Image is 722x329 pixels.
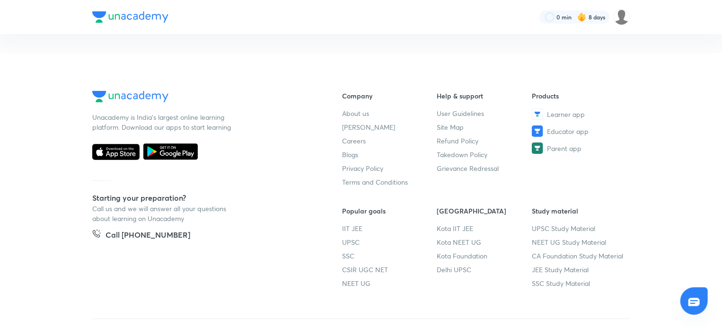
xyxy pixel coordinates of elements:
a: Parent app [532,142,627,154]
h6: Study material [532,206,627,216]
a: Educator app [532,125,627,137]
h6: Help & support [437,91,532,101]
a: Blogs [342,150,437,160]
img: Parent app [532,142,543,154]
a: About us [342,108,437,118]
a: Refund Policy [437,136,532,146]
img: streak [577,12,587,22]
a: User Guidelines [437,108,532,118]
a: Careers [342,136,437,146]
h6: Company [342,91,437,101]
h6: [GEOGRAPHIC_DATA] [437,206,532,216]
img: Educator app [532,125,543,137]
span: Careers [342,136,366,146]
a: Privacy Policy [342,163,437,173]
a: NEET UG [342,278,437,288]
a: CA Foundation Study Material [532,251,627,261]
span: Parent app [547,143,581,153]
a: UPSC [342,237,437,247]
img: Company Logo [92,11,168,23]
img: Sumaiyah Hyder [614,9,630,25]
a: UPSC Study Material [532,223,627,233]
img: Company Logo [92,91,168,102]
a: Kota IIT JEE [437,223,532,233]
a: IIT JEE [342,223,437,233]
a: SSC [342,251,437,261]
h5: Starting your preparation? [92,192,312,204]
p: Unacademy is India’s largest online learning platform. Download our apps to start learning [92,112,234,132]
p: Call us and we will answer all your questions about learning on Unacademy [92,204,234,223]
a: Call [PHONE_NUMBER] [92,229,190,242]
a: Terms and Conditions [342,177,437,187]
img: Learner app [532,108,543,120]
h6: Popular goals [342,206,437,216]
a: CSIR UGC NET [342,265,437,275]
a: Site Map [437,122,532,132]
a: [PERSON_NAME] [342,122,437,132]
a: Grievance Redressal [437,163,532,173]
a: Company Logo [92,91,312,105]
a: SSC Study Material [532,278,627,288]
a: JEE Study Material [532,265,627,275]
a: NEET UG Study Material [532,237,627,247]
a: Takedown Policy [437,150,532,160]
a: Kota Foundation [437,251,532,261]
span: Learner app [547,109,585,119]
span: Educator app [547,126,589,136]
h6: Products [532,91,627,101]
a: Learner app [532,108,627,120]
h5: Call [PHONE_NUMBER] [106,229,190,242]
a: Kota NEET UG [437,237,532,247]
a: Delhi UPSC [437,265,532,275]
